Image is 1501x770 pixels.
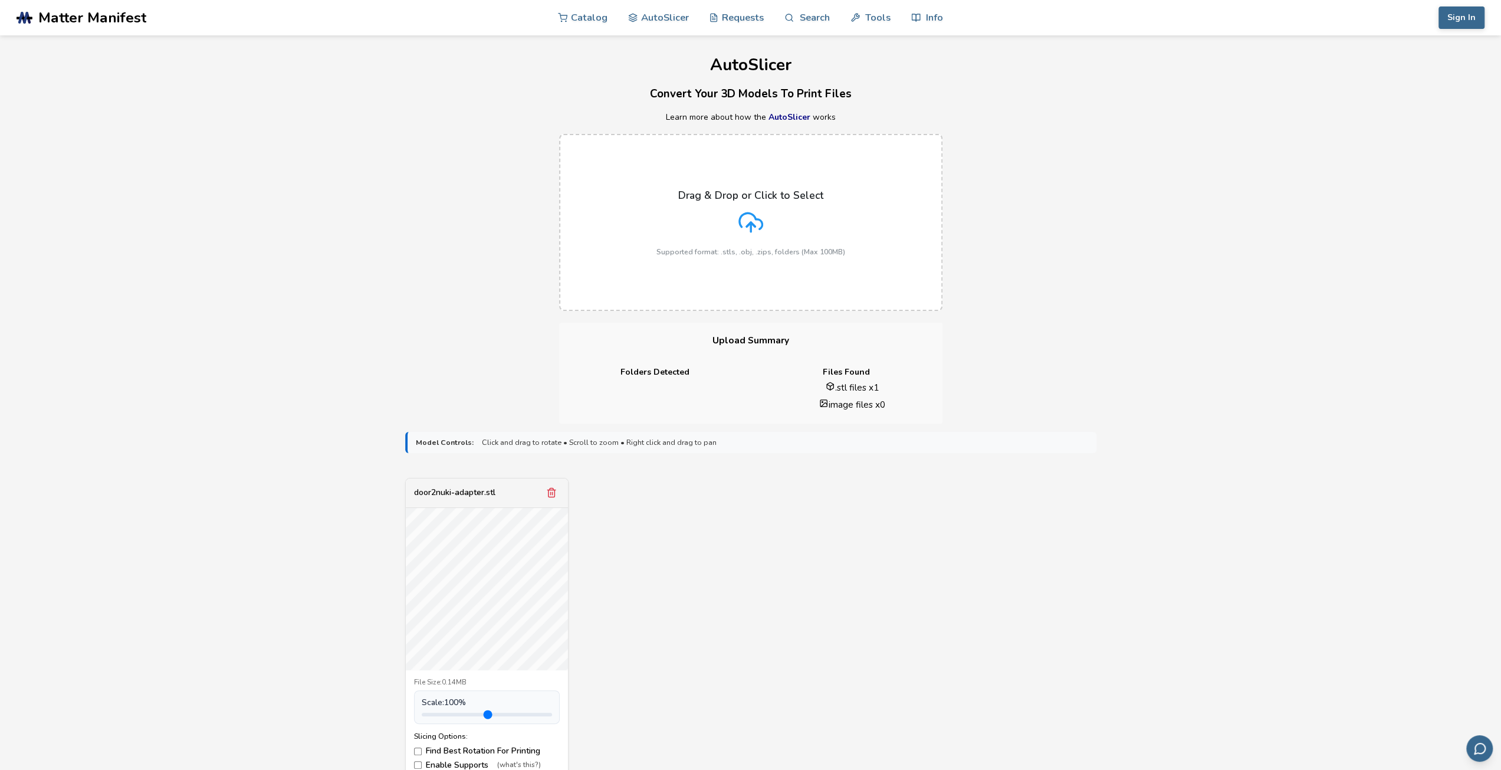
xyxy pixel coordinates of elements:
strong: Model Controls: [416,438,474,447]
span: (what's this?) [497,761,541,769]
label: Find Best Rotation For Printing [414,746,560,756]
p: Supported format: .stls, .obj, .zips, folders (Max 100MB) [656,248,845,256]
span: Scale: 100 % [422,698,466,707]
li: .stl files x 1 [771,381,934,394]
input: Find Best Rotation For Printing [414,748,422,755]
h4: Folders Detected [567,368,743,377]
span: Click and drag to rotate • Scroll to zoom • Right click and drag to pan [482,438,717,447]
li: image files x 0 [771,398,934,411]
a: AutoSlicer [768,112,810,123]
div: Slicing Options: [414,732,560,740]
label: Enable Supports [414,761,560,770]
input: Enable Supports(what's this?) [414,761,422,769]
div: door2nuki-adapter.stl [414,488,495,497]
button: Sign In [1438,6,1484,29]
span: Matter Manifest [38,9,146,26]
div: File Size: 0.14MB [414,679,560,687]
p: Drag & Drop or Click to Select [678,189,823,201]
button: Remove model [543,484,560,501]
h3: Upload Summary [559,323,942,359]
button: Send feedback via email [1466,735,1493,762]
h4: Files Found [759,368,934,377]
